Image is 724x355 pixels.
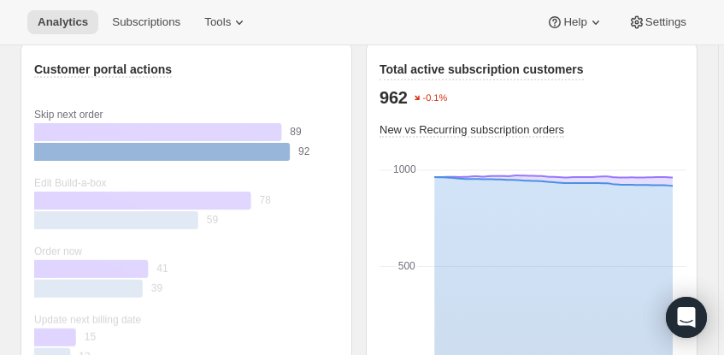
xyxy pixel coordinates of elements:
[194,10,258,34] button: Tools
[27,10,98,34] button: Analytics
[112,15,180,29] span: Subscriptions
[393,163,416,175] text: 1000
[618,10,697,34] button: Settings
[34,328,117,347] rect: Current 15
[34,175,126,192] div: Edit Build-a-box
[34,259,189,279] rect: Current 41
[204,15,231,29] span: Tools
[536,10,614,34] button: Help
[34,237,333,305] g: Order now: Current 41, Past 39
[380,123,564,136] span: New vs Recurring subscription orders
[563,15,586,29] span: Help
[666,297,707,338] div: Open Intercom Messenger
[34,311,162,328] div: Update next billing date
[34,62,172,76] span: Customer portal actions
[34,122,323,142] rect: Current 89
[102,10,191,34] button: Subscriptions
[380,87,408,108] p: 962
[34,243,97,260] div: Order now
[34,210,239,230] rect: Past 59
[34,100,333,169] g: Skip next order: Current 89, Past 92
[398,260,415,272] text: 500
[380,62,584,76] span: Total active subscription customers
[34,279,184,299] rect: Past 39
[38,15,88,29] span: Analytics
[645,15,686,29] span: Settings
[34,106,121,123] div: Skip next order
[422,93,447,104] text: -0.1%
[34,142,331,162] rect: Past 92
[34,169,333,237] g: Edit Build-a-box: Current 78, Past 59
[34,191,292,210] rect: Current 78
